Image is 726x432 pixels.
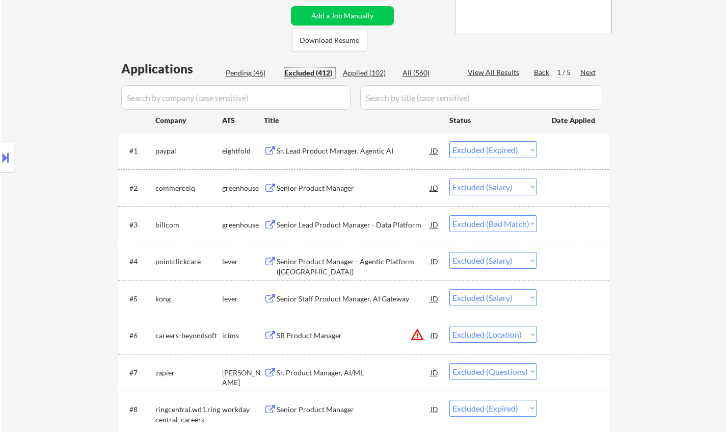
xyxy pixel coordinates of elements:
div: [PERSON_NAME] [222,368,264,388]
div: View All Results [468,67,522,78]
div: commerceiq [155,183,222,193]
div: Date Applied [552,115,597,125]
div: ATS [222,115,264,125]
div: Company [155,115,222,125]
input: Search by title (case sensitive) [360,85,602,110]
div: All (560) [402,68,453,78]
div: SR Product Manager [277,331,431,341]
div: Senior Product Manager [277,404,431,415]
div: JD [429,400,440,418]
div: Title [264,115,440,125]
div: Sr. Lead Product Manager, Agentic AI [277,146,431,156]
div: JD [429,363,440,382]
div: #7 [129,368,147,378]
div: zapier [155,368,222,378]
div: JD [429,215,440,234]
div: Next [580,67,597,78]
div: careers-beyondsoft [155,331,222,341]
div: #5 [129,294,147,304]
div: #8 [129,404,147,415]
button: Download Resume [292,29,367,52]
div: greenhouse [222,220,264,230]
div: Applied (102) [343,68,394,78]
div: icims [222,331,264,341]
div: JD [429,326,440,344]
div: Status [449,111,537,129]
div: JD [429,252,440,270]
div: JD [429,141,440,160]
div: lever [222,294,264,304]
div: pointclickcare [155,257,222,267]
div: workday [222,404,264,415]
button: Add a Job Manually [291,6,394,26]
button: warning_amber [410,327,424,342]
div: ringcentral.wd1.ringcentral_careers [155,404,222,424]
div: kong [155,294,222,304]
div: #6 [129,331,147,341]
div: greenhouse [222,183,264,193]
div: paypal [155,146,222,156]
div: 1 / 5 [557,67,580,78]
div: Pending (46) [226,68,277,78]
div: JD [429,179,440,197]
div: lever [222,257,264,267]
div: billcom [155,220,222,230]
div: Senior Lead Product Manager - Data Platform [277,220,431,230]
div: eightfold [222,146,264,156]
div: Senior Staff Product Manager, AI Gateway [277,294,431,304]
div: Sr. Product Manager, AI/ML [277,368,431,378]
div: Senior Product Manager –Agentic Platform ([GEOGRAPHIC_DATA]) [277,257,431,276]
div: #4 [129,257,147,267]
div: JD [429,289,440,308]
input: Search by company (case sensitive) [121,85,351,110]
div: Back [534,67,550,78]
div: Excluded (412) [284,68,335,78]
div: Senior Product Manager [277,183,431,193]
